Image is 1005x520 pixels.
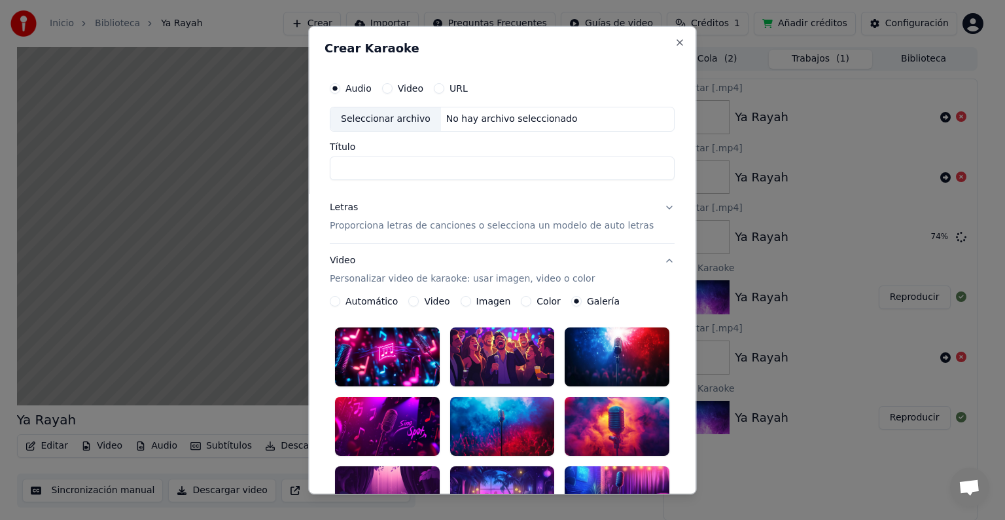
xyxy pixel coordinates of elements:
label: Título [330,142,675,151]
label: Video [398,84,423,93]
div: No hay archivo seleccionado [441,113,583,126]
button: LetrasProporciona letras de canciones o selecciona un modelo de auto letras [330,191,675,243]
p: Personalizar video de karaoke: usar imagen, video o color [330,272,595,286]
p: Proporciona letras de canciones o selecciona un modelo de auto letras [330,219,654,232]
label: Video [425,297,450,306]
label: Color [537,297,561,306]
div: Seleccionar archivo [330,107,441,131]
label: Audio [345,84,372,93]
h2: Crear Karaoke [325,43,680,54]
div: Video [330,254,595,286]
div: Letras [330,201,358,214]
button: VideoPersonalizar video de karaoke: usar imagen, video o color [330,244,675,296]
label: URL [450,84,468,93]
label: Imagen [476,297,511,306]
label: Galería [587,297,620,306]
label: Automático [345,297,398,306]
